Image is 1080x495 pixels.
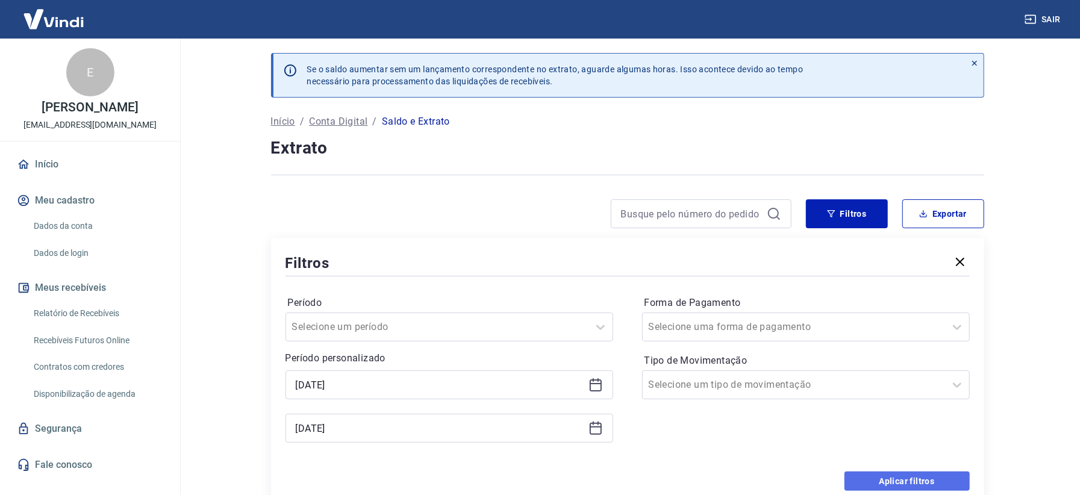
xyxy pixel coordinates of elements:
[23,119,157,131] p: [EMAIL_ADDRESS][DOMAIN_NAME]
[14,1,93,37] img: Vindi
[844,472,970,491] button: Aplicar filtros
[373,114,377,129] p: /
[271,114,295,129] a: Início
[645,353,967,368] label: Tipo de Movimentação
[300,114,304,129] p: /
[1022,8,1066,31] button: Sair
[645,296,967,310] label: Forma de Pagamento
[29,241,166,266] a: Dados de login
[307,63,804,87] p: Se o saldo aumentar sem um lançamento correspondente no extrato, aguarde algumas horas. Isso acon...
[66,48,114,96] div: E
[14,416,166,442] a: Segurança
[286,351,613,366] p: Período personalizado
[271,136,984,160] h4: Extrato
[288,296,611,310] label: Período
[806,199,888,228] button: Filtros
[621,205,762,223] input: Busque pelo número do pedido
[29,328,166,353] a: Recebíveis Futuros Online
[14,275,166,301] button: Meus recebíveis
[14,151,166,178] a: Início
[296,376,584,394] input: Data inicial
[29,382,166,406] a: Disponibilização de agenda
[14,187,166,214] button: Meu cadastro
[29,355,166,379] a: Contratos com credores
[382,114,450,129] p: Saldo e Extrato
[296,419,584,437] input: Data final
[42,101,138,114] p: [PERSON_NAME]
[902,199,984,228] button: Exportar
[286,254,330,273] h5: Filtros
[29,301,166,326] a: Relatório de Recebíveis
[309,114,367,129] a: Conta Digital
[14,452,166,478] a: Fale conosco
[29,214,166,238] a: Dados da conta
